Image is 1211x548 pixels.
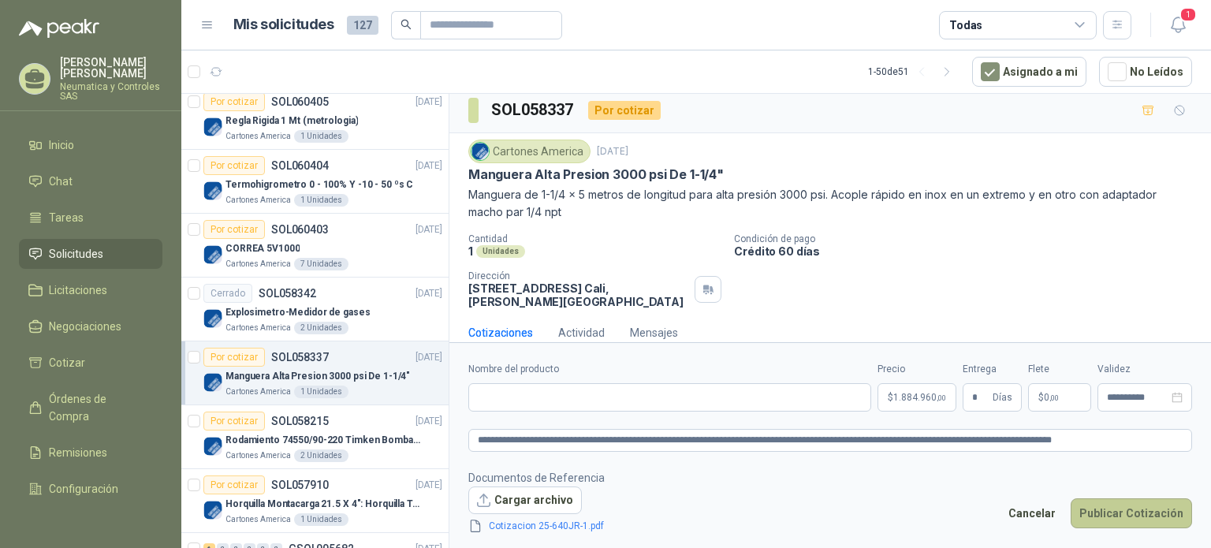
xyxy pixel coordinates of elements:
p: SOL058337 [271,352,329,363]
div: 1 Unidades [294,513,348,526]
label: Entrega [963,362,1022,377]
a: Por cotizarSOL060403[DATE] Company LogoCORREA 5V1000Cartones America7 Unidades [181,214,449,278]
p: SOL058215 [271,416,329,427]
div: Por cotizar [203,348,265,367]
span: 1 [1179,7,1197,22]
span: Configuración [49,480,118,498]
button: Publicar Cotización [1071,498,1192,528]
button: No Leídos [1099,57,1192,87]
div: Unidades [476,245,525,258]
div: 1 Unidades [294,194,348,207]
div: 2 Unidades [294,322,348,334]
img: Company Logo [203,309,222,328]
a: Negociaciones [19,311,162,341]
p: [STREET_ADDRESS] Cali , [PERSON_NAME][GEOGRAPHIC_DATA] [468,281,688,308]
p: SOL057910 [271,479,329,490]
p: [PERSON_NAME] [PERSON_NAME] [60,57,162,79]
span: Negociaciones [49,318,121,335]
p: [DATE] [415,158,442,173]
p: Cartones America [225,194,291,207]
span: Días [993,384,1012,411]
span: Cotizar [49,354,85,371]
p: Manguera Alta Presion 3000 psi De 1-1/4" [225,369,410,384]
div: Actividad [558,324,605,341]
a: Por cotizarSOL058337[DATE] Company LogoManguera Alta Presion 3000 psi De 1-1/4"Cartones America1 ... [181,341,449,405]
p: Condición de pago [734,233,1205,244]
img: Company Logo [203,437,222,456]
div: Por cotizar [203,92,265,111]
span: 0 [1044,393,1059,402]
label: Flete [1028,362,1091,377]
img: Company Logo [203,501,222,520]
span: Inicio [49,136,74,154]
p: Termohigrometro 0 - 100% Y -10 - 50 ºs C [225,177,413,192]
p: Rodamiento 74550/90-220 Timken BombaVG40 [225,433,422,448]
div: 7 Unidades [294,258,348,270]
div: 1 Unidades [294,130,348,143]
button: Asignado a mi [972,57,1086,87]
label: Precio [878,362,956,377]
div: Por cotizar [588,101,661,120]
p: [DATE] [415,350,442,365]
h3: SOL058337 [491,98,576,122]
p: Manguera de 1-1/4 x 5 metros de longitud para alta presión 3000 psi. Acople rápido en inox en un ... [468,186,1192,221]
a: Por cotizarSOL057910[DATE] Company LogoHorquilla Montacarga 21.5 X 4": Horquilla Telescopica Over... [181,469,449,533]
span: 1.884.960 [893,393,946,402]
span: 127 [347,16,378,35]
p: CORREA 5V1000 [225,241,300,256]
a: Cotizar [19,348,162,378]
div: Por cotizar [203,156,265,175]
p: Neumatica y Controles SAS [60,82,162,101]
div: Cartones America [468,140,591,163]
div: Cotizaciones [468,324,533,341]
img: Logo peakr [19,19,99,38]
span: Remisiones [49,444,107,461]
p: SOL060405 [271,96,329,107]
p: [DATE] [415,478,442,493]
span: Chat [49,173,73,190]
span: search [401,19,412,30]
div: 2 Unidades [294,449,348,462]
a: Chat [19,166,162,196]
p: Manguera Alta Presion 3000 psi De 1-1/4" [468,166,724,183]
p: Cartones America [225,386,291,398]
span: Órdenes de Compra [49,390,147,425]
p: Cantidad [468,233,721,244]
div: Todas [949,17,982,34]
p: Dirección [468,270,688,281]
a: Por cotizarSOL060404[DATE] Company LogoTermohigrometro 0 - 100% Y -10 - 50 ºs CCartones America1 ... [181,150,449,214]
img: Company Logo [203,245,222,264]
label: Nombre del producto [468,362,871,377]
a: Licitaciones [19,275,162,305]
p: [DATE] [597,144,628,159]
a: Tareas [19,203,162,233]
p: Explosimetro-Medidor de gases [225,305,371,320]
p: Cartones America [225,513,291,526]
p: [DATE] [415,286,442,301]
img: Company Logo [203,181,222,200]
p: [DATE] [415,414,442,429]
p: SOL060404 [271,160,329,171]
p: Cartones America [225,258,291,270]
h1: Mis solicitudes [233,13,334,36]
p: Documentos de Referencia [468,469,629,486]
p: Cartones America [225,449,291,462]
p: $ 0,00 [1028,383,1091,412]
div: Por cotizar [203,412,265,431]
p: Cartones America [225,130,291,143]
img: Company Logo [203,117,222,136]
p: 1 [468,244,473,258]
p: Regla Rigida 1 Mt (metrologia) [225,114,358,129]
a: Solicitudes [19,239,162,269]
button: Cancelar [1000,498,1064,528]
button: Cargar archivo [468,486,582,515]
div: Mensajes [630,324,678,341]
a: Por cotizarSOL058215[DATE] Company LogoRodamiento 74550/90-220 Timken BombaVG40Cartones America2 ... [181,405,449,469]
img: Company Logo [203,373,222,392]
span: Solicitudes [49,245,103,263]
div: 1 - 50 de 51 [868,59,959,84]
a: Por cotizarSOL060405[DATE] Company LogoRegla Rigida 1 Mt (metrologia)Cartones America1 Unidades [181,86,449,150]
p: $1.884.960,00 [878,383,956,412]
p: SOL058342 [259,288,316,299]
a: Cotizacion 25-640JR-1.pdf [483,519,610,534]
